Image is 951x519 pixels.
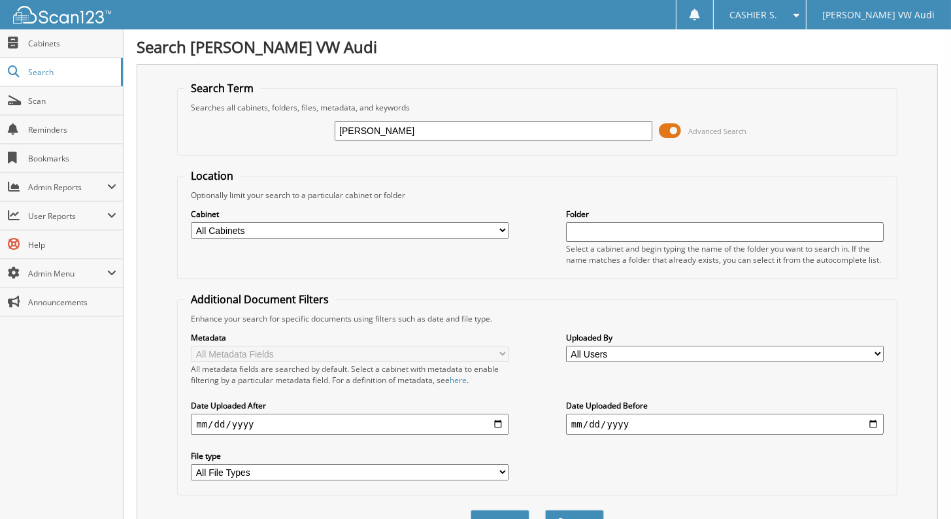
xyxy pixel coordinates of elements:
[566,400,884,411] label: Date Uploaded Before
[28,124,116,135] span: Reminders
[191,414,509,435] input: start
[28,38,116,49] span: Cabinets
[886,456,951,519] iframe: Chat Widget
[729,11,777,19] span: CASHIER S.
[184,169,240,183] legend: Location
[28,182,107,193] span: Admin Reports
[28,239,116,250] span: Help
[566,209,884,220] label: Folder
[28,95,116,107] span: Scan
[184,313,890,324] div: Enhance your search for specific documents using filters such as date and file type.
[450,375,467,386] a: here
[184,190,890,201] div: Optionally limit your search to a particular cabinet or folder
[822,11,935,19] span: [PERSON_NAME] VW Audi
[28,268,107,279] span: Admin Menu
[566,414,884,435] input: end
[184,292,335,307] legend: Additional Document Filters
[28,67,114,78] span: Search
[28,297,116,308] span: Announcements
[191,332,509,343] label: Metadata
[137,36,938,58] h1: Search [PERSON_NAME] VW Audi
[566,243,884,265] div: Select a cabinet and begin typing the name of the folder you want to search in. If the name match...
[184,81,260,95] legend: Search Term
[191,450,509,461] label: File type
[191,363,509,386] div: All metadata fields are searched by default. Select a cabinet with metadata to enable filtering b...
[13,6,111,24] img: scan123-logo-white.svg
[28,210,107,222] span: User Reports
[28,153,116,164] span: Bookmarks
[566,332,884,343] label: Uploaded By
[191,209,509,220] label: Cabinet
[184,102,890,113] div: Searches all cabinets, folders, files, metadata, and keywords
[191,400,509,411] label: Date Uploaded After
[688,126,746,136] span: Advanced Search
